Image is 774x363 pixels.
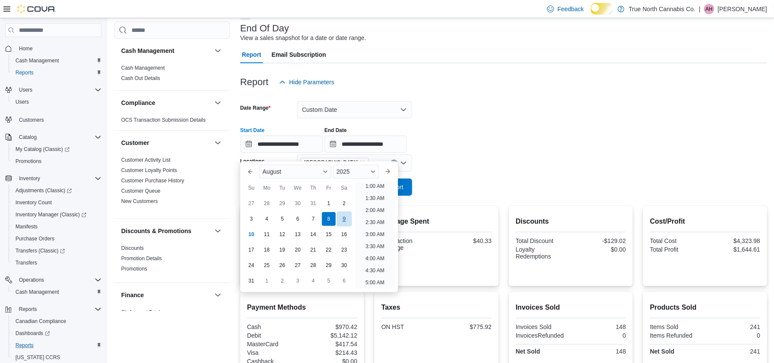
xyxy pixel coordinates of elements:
a: Transfers [12,258,40,268]
h2: Average Spent [381,216,492,227]
h3: Customer [121,138,149,147]
a: Purchase Orders [12,234,58,244]
a: Inventory Manager (Classic) [12,209,90,220]
span: Inventory Count [15,199,52,206]
a: Discounts [121,245,144,251]
div: day-28 [260,197,274,210]
div: day-20 [291,243,305,257]
span: Purchase Orders [12,234,101,244]
div: Button. Open the year selector. 2025 is currently selected. [333,165,379,178]
a: [US_STATE] CCRS [12,352,64,363]
button: Users [9,96,105,108]
div: View a sales snapshot for a date or date range. [240,34,366,43]
a: Customer Activity List [121,157,171,163]
h3: Cash Management [121,46,174,55]
span: Operations [19,277,44,283]
a: My Catalog (Classic) [12,144,73,154]
div: Customer [114,155,230,218]
div: day-8 [322,212,336,226]
div: day-29 [275,197,289,210]
div: Transaction Average [381,237,434,251]
span: Email Subscription [272,46,326,63]
button: Customer [213,138,223,148]
button: Cash Management [121,46,211,55]
li: 3:30 AM [362,241,388,252]
button: Next month [381,165,395,178]
p: [PERSON_NAME] [718,4,767,14]
div: day-31 [306,197,320,210]
span: Canadian Compliance [15,318,66,325]
span: Manifests [15,223,37,230]
div: InvoicesRefunded [516,332,569,339]
div: Su [245,181,258,195]
div: day-3 [291,274,305,288]
a: Adjustments (Classic) [9,185,105,197]
a: Cash Management [12,287,62,297]
button: Manifests [9,221,105,233]
div: day-1 [322,197,336,210]
div: Total Profit [650,246,703,253]
a: New Customers [121,198,158,204]
span: OCS Transaction Submission Details [121,117,206,123]
div: $970.42 [304,323,357,330]
div: day-4 [306,274,320,288]
span: Users [15,85,101,95]
span: Discounts [121,245,144,252]
div: Debit [247,332,300,339]
a: Inventory Manager (Classic) [9,209,105,221]
label: Start Date [240,127,265,134]
button: Catalog [2,131,105,143]
div: day-25 [260,258,274,272]
div: day-27 [245,197,258,210]
a: Cash Out Details [121,75,160,81]
div: day-3 [245,212,258,226]
h2: Products Sold [650,302,760,313]
h2: Discounts [516,216,626,227]
span: Manifests [12,221,101,232]
div: day-11 [260,228,274,241]
div: -$129.02 [572,237,626,244]
button: Users [15,85,36,95]
span: AH [706,4,713,14]
button: Discounts & Promotions [121,227,211,235]
span: Customers [15,114,101,125]
span: [GEOGRAPHIC_DATA] [304,158,358,167]
button: Remove Wallaceburg from selection in this group [360,160,365,165]
button: Operations [15,275,48,285]
h2: Taxes [381,302,492,313]
span: Cash Management [15,57,59,64]
button: Purchase Orders [9,233,105,245]
button: Compliance [213,98,223,108]
h3: Compliance [121,98,155,107]
div: Finance [114,307,230,335]
div: $214.43 [304,349,357,356]
div: $417.54 [304,341,357,348]
span: Cash Management [12,55,101,66]
a: Customers [15,115,47,125]
button: Canadian Compliance [9,315,105,327]
div: day-16 [337,228,351,241]
div: day-2 [337,197,351,210]
li: 4:30 AM [362,265,388,276]
span: Adjustments (Classic) [15,187,72,194]
button: Cash Management [213,46,223,56]
span: Catalog [15,132,101,142]
button: Cash Management [9,286,105,298]
h3: End Of Day [240,23,289,34]
ul: Time [355,182,395,289]
div: $40.33 [438,237,492,244]
span: Inventory Manager (Classic) [15,211,86,218]
a: GL Account Totals [121,309,162,315]
h2: Payment Methods [247,302,358,313]
button: Transfers [9,257,105,269]
div: Items Sold [650,323,703,330]
a: Dashboards [9,327,105,339]
a: My Catalog (Classic) [9,143,105,155]
button: Finance [121,291,211,299]
div: Th [306,181,320,195]
div: day-29 [322,258,336,272]
div: day-2 [275,274,289,288]
span: Customer Activity List [121,157,171,163]
button: Open list of options [400,160,407,166]
button: Clear input [391,160,398,166]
